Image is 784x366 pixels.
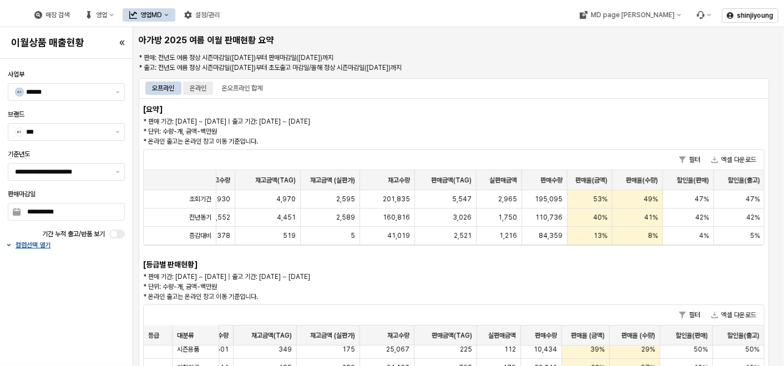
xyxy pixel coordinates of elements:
[111,164,124,180] button: 제안 사항 표시
[222,82,262,95] div: 온오프라인 합계
[16,128,23,136] span: 01
[177,331,194,339] span: 대분류
[283,231,296,240] span: 519
[336,213,355,222] span: 2,589
[111,84,124,100] button: 제안 사항 표시
[202,195,230,204] span: 396,930
[452,195,472,204] span: 5,547
[388,175,410,184] span: 재고수량
[152,82,174,95] div: 오프라인
[644,213,658,222] span: 41%
[690,8,717,22] div: Menu item 6
[641,345,655,354] span: 29%
[675,153,705,166] button: 필터
[621,331,655,339] span: 판매율 (수량)
[626,175,658,184] span: 판매율(수량)
[728,175,760,184] span: 할인율(출고)
[535,331,557,339] span: 판매수량
[28,8,76,22] button: 매장 검색
[590,11,674,19] div: MD page [PERSON_NAME]
[722,8,778,23] button: shinjiyoung
[189,195,211,204] span: 조회기간
[139,35,396,46] h5: 아가방 2025 여름 이월 판매현황 요약
[189,231,211,240] span: 증감대비
[535,195,563,204] span: 195,095
[251,331,292,339] span: 재고금액(TAG)
[594,231,608,240] span: 13%
[575,175,608,184] span: 판매율(금액)
[143,104,187,114] h6: [요약]
[504,345,516,354] span: 112
[133,27,784,366] main: App Frame
[745,345,760,354] span: 50%
[387,231,410,240] span: 41,019
[6,241,127,250] button: 컬럼선택 열기
[737,11,773,20] p: shinjiyoung
[540,175,563,184] span: 판매수량
[143,116,607,146] p: * 판매 기간: [DATE] ~ [DATE] | 출고 기간: [DATE] ~ [DATE] * 단위: 수량-개, 금액-백만원 * 온라인 출고는 온라인 창고 이동 기준입니다.
[707,153,761,166] button: 엑셀 다운로드
[453,213,472,222] span: 3,026
[8,150,30,159] span: 기준년도
[203,231,230,240] span: 125,378
[143,272,502,302] p: * 판매 기간: [DATE] ~ [DATE] | 출고 기간: [DATE] ~ [DATE] * 단위: 수량-개, 금액-백만원 * 온라인 출고는 온라인 창고 이동 기준입니다.
[145,82,181,95] div: 오프라인
[383,213,410,222] span: 160,816
[675,308,705,322] button: 필터
[11,37,101,48] h4: 이월상품 매출현황
[178,8,226,22] button: 설정/관리
[571,331,605,339] span: 판매율 (금액)
[148,331,159,339] span: 등급
[279,345,292,354] span: 349
[183,82,213,95] div: 온라인
[310,175,355,184] span: 재고금액 (실판가)
[695,195,709,204] span: 47%
[111,124,124,140] button: 제안 사항 표시
[488,331,516,339] span: 실판매금액
[140,11,162,19] div: 영업MD
[342,345,355,354] span: 175
[499,231,517,240] span: 1,216
[727,331,760,339] span: 할인율(출고)
[8,70,24,78] span: 사업부
[277,213,296,222] span: 4,451
[746,195,760,204] span: 47%
[498,195,517,204] span: 2,965
[177,345,199,354] span: 시즌용품
[8,110,24,118] span: 브랜드
[573,8,687,22] div: MD page 이동
[535,213,563,222] span: 110,736
[593,213,608,222] span: 40%
[694,345,708,354] span: 50%
[695,213,709,222] span: 42%
[489,175,517,184] span: 실판매금액
[195,11,220,19] div: 설정/관리
[498,213,517,222] span: 1,750
[644,195,658,204] span: 49%
[215,82,269,95] div: 온오프라인 합계
[386,345,409,354] span: 25,067
[677,175,709,184] span: 할인율(판매)
[16,88,23,96] span: A1
[276,195,296,204] span: 4,970
[351,231,355,240] span: 5
[539,231,563,240] span: 84,359
[707,308,761,322] button: 엑셀 다운로드
[190,82,206,95] div: 온라인
[750,231,760,240] span: 5%
[431,175,472,184] span: 판매금액(TAG)
[593,195,608,204] span: 53%
[534,345,557,354] span: 10,434
[590,345,605,354] span: 39%
[676,331,708,339] span: 할인율(판매)
[454,231,472,240] span: 2,521
[78,8,120,22] div: 영업
[45,11,69,19] div: 매장 검색
[96,11,107,19] div: 영업
[42,230,105,238] span: 기간 누적 출고/반품 보기
[310,331,355,339] span: 재고금액 (실판가)
[123,8,175,22] button: 영업MD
